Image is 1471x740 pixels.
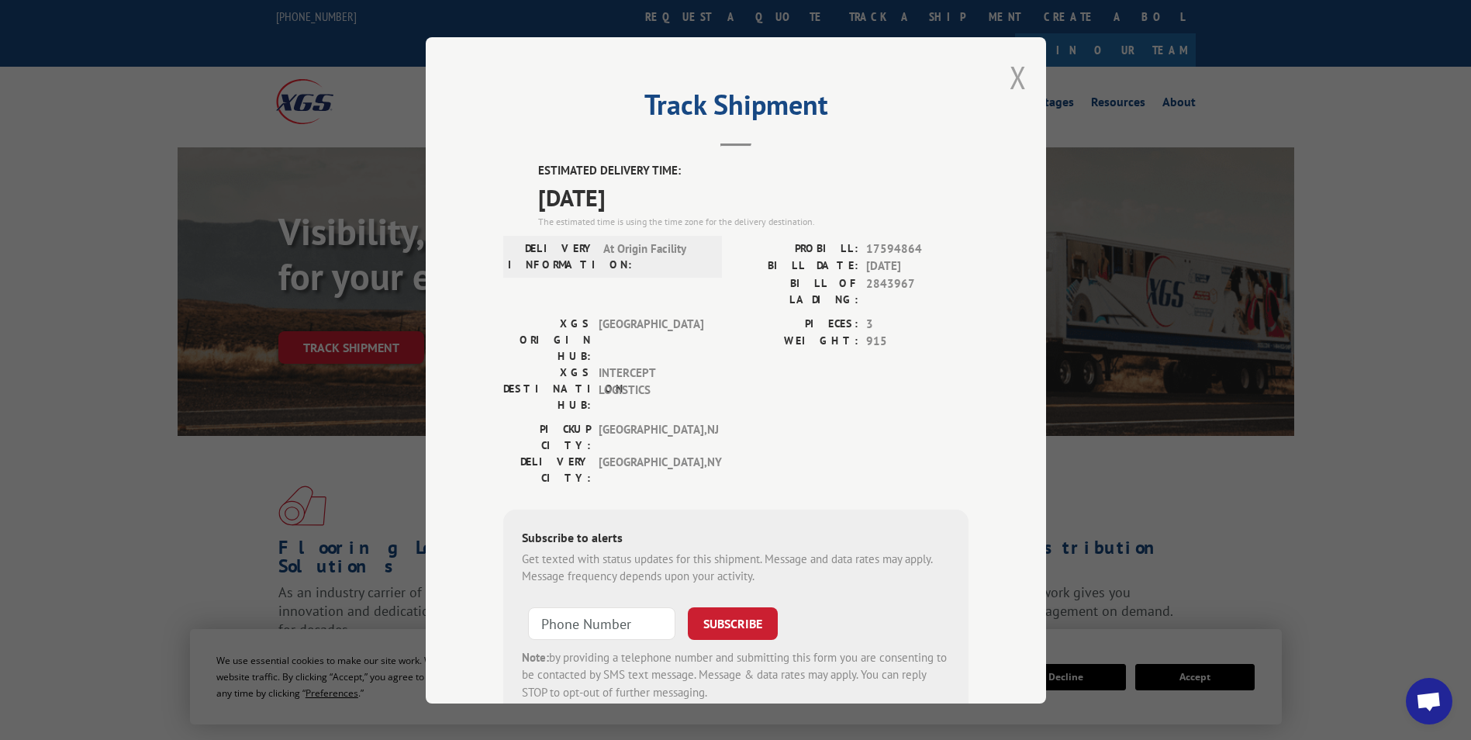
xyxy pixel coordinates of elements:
span: [DATE] [538,179,969,214]
button: Close modal [1010,57,1027,98]
label: XGS DESTINATION HUB: [503,364,591,413]
span: [DATE] [866,258,969,275]
label: DELIVERY CITY: [503,453,591,486]
div: Get texted with status updates for this shipment. Message and data rates may apply. Message frequ... [522,550,950,585]
label: DELIVERY INFORMATION: [508,240,596,272]
span: [GEOGRAPHIC_DATA] [599,315,703,364]
label: BILL OF LADING: [736,275,858,307]
div: Subscribe to alerts [522,527,950,550]
button: SUBSCRIBE [688,607,778,639]
label: XGS ORIGIN HUB: [503,315,591,364]
span: 3 [866,315,969,333]
input: Phone Number [528,607,675,639]
a: Open chat [1406,678,1452,724]
span: At Origin Facility [603,240,708,272]
label: ESTIMATED DELIVERY TIME: [538,162,969,180]
label: PICKUP CITY: [503,420,591,453]
span: [GEOGRAPHIC_DATA] , NJ [599,420,703,453]
h2: Track Shipment [503,94,969,123]
span: 17594864 [866,240,969,258]
div: The estimated time is using the time zone for the delivery destination. [538,214,969,228]
strong: Note: [522,649,549,664]
label: PIECES: [736,315,858,333]
label: BILL DATE: [736,258,858,275]
span: [GEOGRAPHIC_DATA] , NY [599,453,703,486]
label: PROBILL: [736,240,858,258]
div: by providing a telephone number and submitting this form you are consenting to be contacted by SM... [522,648,950,701]
label: WEIGHT: [736,333,858,351]
span: INTERCEPT LOGISTICS [599,364,703,413]
span: 915 [866,333,969,351]
span: 2843967 [866,275,969,307]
